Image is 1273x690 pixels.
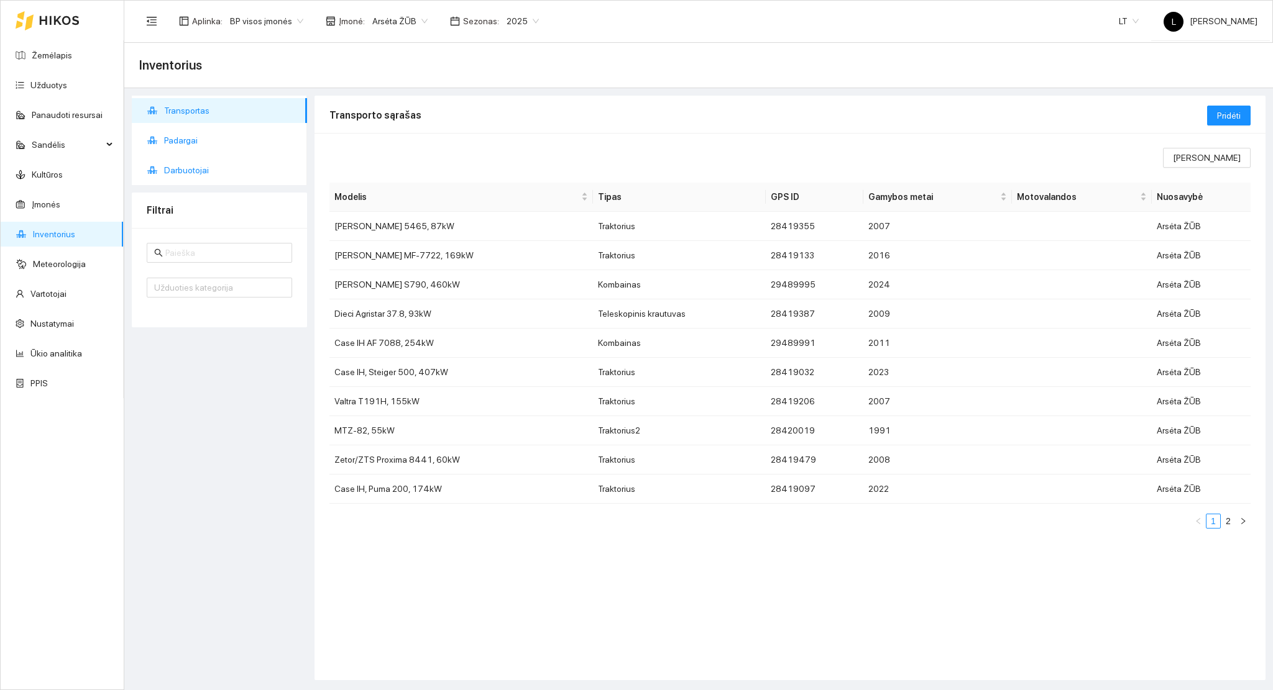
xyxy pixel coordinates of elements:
[1221,514,1235,528] a: 2
[329,299,593,329] td: Dieci Agristar 37.8, 93kW
[593,183,766,212] th: Tipas
[863,183,1012,212] th: this column's title is Gamybos metai,this column is sortable
[1191,514,1206,529] button: left
[1206,514,1221,529] li: 1
[863,299,1012,329] td: 2009
[329,474,593,504] td: Case IH, Puma 200, 174kW
[593,241,766,270] td: Traktorius
[329,212,593,241] td: [PERSON_NAME] 5465, 87kW
[463,14,499,28] span: Sezonas :
[154,248,163,257] span: search
[1152,474,1251,504] td: Arsėta ŽŪB
[33,259,86,269] a: Meteorologija
[863,241,1012,270] td: 2016
[863,270,1012,299] td: 2024
[766,416,863,445] td: 28420019
[329,98,1207,133] div: Transporto sąrašas
[1119,12,1139,30] span: LT
[766,183,863,212] th: GPS ID
[192,14,223,28] span: Aplinka :
[165,246,285,260] input: Paieška
[1173,151,1241,165] span: [PERSON_NAME]
[1012,183,1152,212] th: this column's title is Motovalandos,this column is sortable
[507,12,539,30] span: 2025
[593,358,766,387] td: Traktorius
[1152,329,1251,358] td: Arsėta ŽŪB
[766,212,863,241] td: 28419355
[32,132,103,157] span: Sandėlis
[32,50,72,60] a: Žemėlapis
[1236,514,1251,529] button: right
[329,241,593,270] td: [PERSON_NAME] MF-7722, 169kW
[334,190,579,204] span: Modelis
[339,14,365,28] span: Įmonė :
[329,445,593,474] td: Zetor/ZTS Proxima 8441, 60kW
[164,98,297,123] span: Transportas
[593,212,766,241] td: Traktorius
[766,299,863,329] td: 28419387
[868,190,998,204] span: Gamybos metai
[1195,517,1202,525] span: left
[1152,270,1251,299] td: Arsėta ŽŪB
[1207,106,1251,125] button: Pridėti
[766,445,863,474] td: 28419479
[593,270,766,299] td: Kombainas
[1152,299,1251,329] td: Arsėta ŽŪB
[30,289,67,299] a: Vartotojai
[766,474,863,504] td: 28419097
[1236,514,1251,529] li: Pirmyn
[30,319,74,329] a: Nustatymai
[146,16,157,27] span: menu-fold
[863,416,1012,445] td: 1991
[329,358,593,387] td: Case IH, Steiger 500, 407kW
[593,387,766,416] td: Traktorius
[230,12,303,30] span: BP visos įmonės
[863,212,1012,241] td: 2007
[863,474,1012,504] td: 2022
[179,16,189,26] span: layout
[329,387,593,416] td: Valtra T191H, 155kW
[33,229,75,239] a: Inventorius
[139,9,164,34] button: menu-fold
[863,445,1012,474] td: 2008
[147,193,292,228] div: Filtrai
[30,80,67,90] a: Užduotys
[1191,514,1206,529] li: Atgal
[1163,148,1251,168] button: [PERSON_NAME]
[1152,445,1251,474] td: Arsėta ŽŪB
[593,329,766,358] td: Kombainas
[863,387,1012,416] td: 2007
[766,387,863,416] td: 28419206
[1017,190,1137,204] span: Motovalandos
[1172,12,1176,32] span: L
[1152,241,1251,270] td: Arsėta ŽŪB
[30,348,82,358] a: Ūkio analitika
[32,199,60,209] a: Įmonės
[863,329,1012,358] td: 2011
[1152,183,1251,212] th: Nuosavybė
[30,378,48,388] a: PPIS
[164,158,297,183] span: Darbuotojai
[329,329,593,358] td: Case IH AF 7088, 254kW
[1152,358,1251,387] td: Arsėta ŽŪB
[329,183,593,212] th: this column's title is Modelis,this column is sortable
[164,128,297,153] span: Padargai
[766,241,863,270] td: 28419133
[766,270,863,299] td: 29489995
[32,170,63,179] a: Kultūros
[139,55,202,75] span: Inventorius
[593,416,766,445] td: Traktorius2
[863,358,1012,387] td: 2023
[1239,517,1247,525] span: right
[593,474,766,504] td: Traktorius
[326,16,336,26] span: shop
[1164,16,1257,26] span: [PERSON_NAME]
[1217,109,1241,122] span: Pridėti
[766,329,863,358] td: 29489991
[593,445,766,474] td: Traktorius
[1152,416,1251,445] td: Arsėta ŽŪB
[329,416,593,445] td: MTZ-82, 55kW
[450,16,460,26] span: calendar
[766,358,863,387] td: 28419032
[1221,514,1236,529] li: 2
